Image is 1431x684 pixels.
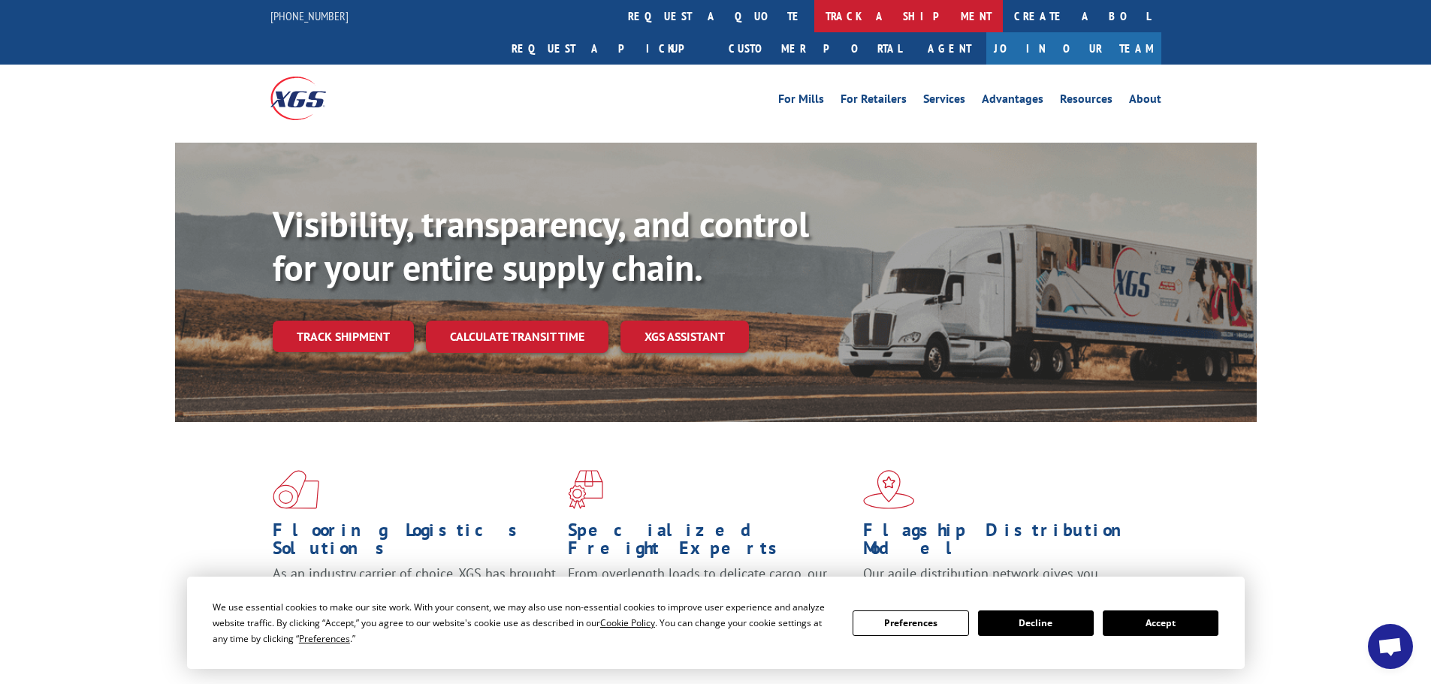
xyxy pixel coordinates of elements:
[863,565,1140,600] span: Our agile distribution network gives you nationwide inventory management on demand.
[717,32,913,65] a: Customer Portal
[853,610,968,636] button: Preferences
[620,321,749,353] a: XGS ASSISTANT
[986,32,1161,65] a: Join Our Team
[863,521,1147,565] h1: Flagship Distribution Model
[1060,93,1112,110] a: Resources
[863,470,915,509] img: xgs-icon-flagship-distribution-model-red
[500,32,717,65] a: Request a pickup
[568,521,852,565] h1: Specialized Freight Experts
[273,470,319,509] img: xgs-icon-total-supply-chain-intelligence-red
[600,616,655,629] span: Cookie Policy
[273,565,556,618] span: As an industry carrier of choice, XGS has brought innovation and dedication to flooring logistics...
[1103,610,1218,636] button: Accept
[187,577,1245,669] div: Cookie Consent Prompt
[568,470,603,509] img: xgs-icon-focused-on-flooring-red
[841,93,907,110] a: For Retailers
[426,321,608,353] a: Calculate transit time
[1129,93,1161,110] a: About
[273,521,557,565] h1: Flooring Logistics Solutions
[982,93,1043,110] a: Advantages
[213,599,835,646] div: We use essential cookies to make our site work. With your consent, we may also use non-essential ...
[568,565,852,631] p: From overlength loads to delicate cargo, our experienced staff knows the best way to move your fr...
[913,32,986,65] a: Agent
[270,8,349,23] a: [PHONE_NUMBER]
[778,93,824,110] a: For Mills
[273,321,414,352] a: Track shipment
[978,610,1094,636] button: Decline
[923,93,965,110] a: Services
[299,632,350,645] span: Preferences
[1368,624,1413,669] div: Open chat
[273,200,809,291] b: Visibility, transparency, and control for your entire supply chain.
